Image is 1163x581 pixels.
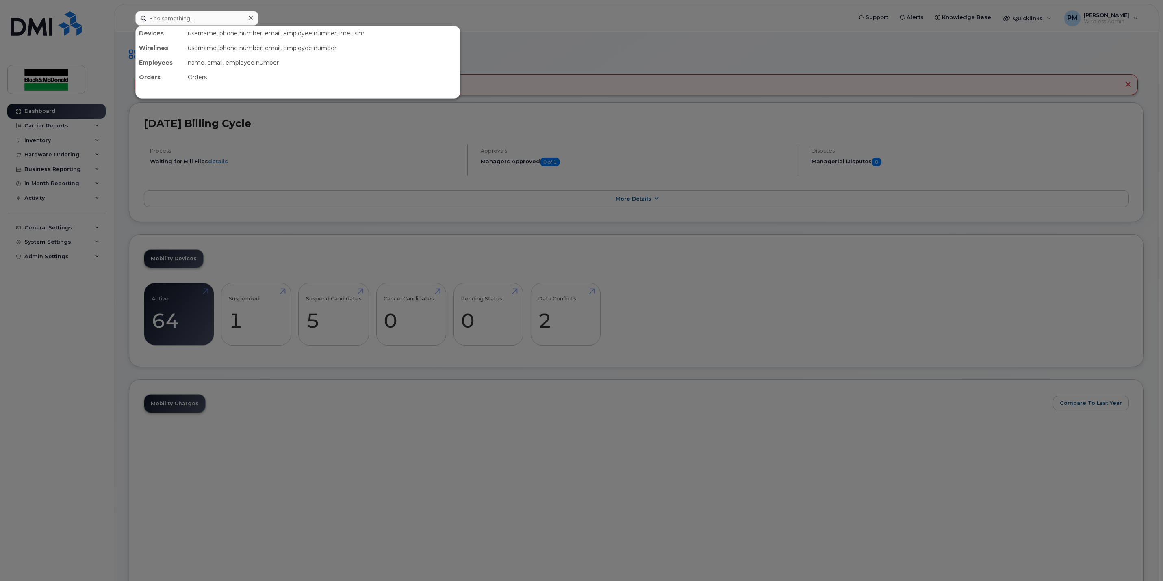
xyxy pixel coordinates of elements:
div: Orders [184,70,460,84]
div: Employees [136,55,184,70]
div: Wirelines [136,41,184,55]
div: Orders [136,70,184,84]
div: username, phone number, email, employee number, imei, sim [184,26,460,41]
div: name, email, employee number [184,55,460,70]
div: Devices [136,26,184,41]
div: username, phone number, email, employee number [184,41,460,55]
